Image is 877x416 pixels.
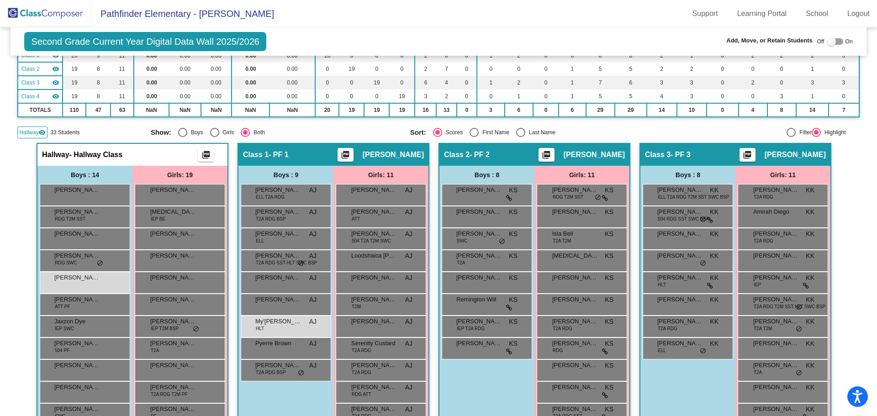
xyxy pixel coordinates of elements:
mat-icon: picture_as_pdf [340,150,351,163]
span: [PERSON_NAME] [255,207,301,216]
span: AJ [405,317,412,326]
span: do_not_disturb_alt [796,304,802,311]
td: 20 [315,103,339,117]
td: 1 [505,90,533,103]
td: 3 [677,90,707,103]
span: KS [605,317,613,326]
td: 110 [63,103,86,117]
span: [PERSON_NAME] [753,185,799,195]
td: 2 [677,62,707,76]
td: 4 [436,76,457,90]
span: HLT [658,281,666,288]
td: 11 [111,90,134,103]
mat-radio-group: Select an option [151,128,403,137]
td: 5 [586,62,615,76]
td: 0 [533,76,559,90]
span: AJ [405,229,412,239]
span: do_not_disturb_alt [298,260,304,267]
td: 0.00 [269,76,315,90]
span: KS [605,273,613,283]
td: 1 [477,76,505,90]
span: do_not_disturb_alt [700,216,706,223]
span: KS [605,251,613,261]
td: Raymond Killion - No Class Name [18,90,62,103]
td: Kylie King - PF 3 [18,76,62,90]
td: Kaleigh Steward - PF 2 [18,62,62,76]
td: 8 [767,103,796,117]
mat-radio-group: Select an option [410,128,663,137]
td: 5 [615,62,647,76]
span: Class 1 [243,150,269,159]
div: Boys : 14 [37,166,132,184]
td: 13 [436,103,457,117]
span: KS [509,207,518,217]
span: Isla Bell [552,229,598,238]
td: 0.00 [134,62,169,76]
td: 4 [647,90,677,103]
span: [PERSON_NAME] [54,295,100,304]
span: [PERSON_NAME] [255,251,301,260]
td: 0 [533,62,559,76]
button: Print Students Details [198,148,214,162]
button: Print Students Details [539,148,555,162]
div: Last Name [525,128,555,137]
span: KK [806,273,814,283]
span: [MEDICAL_DATA][PERSON_NAME] [150,207,196,216]
span: [PERSON_NAME] [552,295,598,304]
mat-icon: picture_as_pdf [742,150,753,163]
span: T2A RDG [754,237,773,244]
span: [PERSON_NAME] [753,295,799,304]
span: - Hallway Class [69,150,123,159]
td: NaN [269,103,315,117]
td: 19 [389,90,415,103]
td: 8 [86,76,111,90]
td: 19 [364,103,389,117]
span: RDG SWC [55,259,77,266]
td: 0.00 [232,62,269,76]
span: Remington Will [456,295,502,304]
span: Add, Move, or Retain Students [726,36,813,45]
td: 1 [559,76,586,90]
td: 0 [707,62,739,76]
td: 0.00 [269,62,315,76]
span: AJ [309,251,317,261]
span: RDG T2M SST [553,194,583,200]
td: 0.00 [169,76,201,90]
span: - PF 3 [671,150,691,159]
span: T2A RDG BSP [256,216,286,222]
span: [PERSON_NAME] [255,185,301,195]
td: 0 [477,90,505,103]
span: KS [509,229,518,239]
span: Pathfinder Elementary - [PERSON_NAME] [91,6,274,21]
td: NaN [201,103,232,117]
span: KK [710,229,719,239]
span: Hallway [42,150,69,159]
span: Class 2 [444,150,470,159]
span: KK [710,295,719,305]
td: 3 [829,76,859,90]
td: 29 [615,103,647,117]
button: Print Students Details [740,148,755,162]
span: [PERSON_NAME] [54,207,100,216]
span: IEP [754,281,761,288]
span: [PERSON_NAME] [54,185,100,195]
span: KK [806,229,814,239]
span: [PERSON_NAME] [765,150,826,159]
td: 19 [364,76,389,90]
span: [PERSON_NAME] [657,251,703,260]
div: Filter [796,128,812,137]
span: KK [806,317,814,326]
span: [PERSON_NAME] [150,185,196,195]
span: KK [710,207,719,217]
span: [PERSON_NAME] [657,185,703,195]
td: 1 [796,90,829,103]
span: T2A RDG [754,194,773,200]
td: 0 [739,90,767,103]
span: [MEDICAL_DATA][PERSON_NAME] [552,251,598,260]
span: Class 2 [21,65,39,73]
div: Scores [442,128,463,137]
span: [PERSON_NAME] [657,317,703,326]
td: 0 [457,62,477,76]
td: 0 [767,76,796,90]
span: [PERSON_NAME] [351,207,397,216]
